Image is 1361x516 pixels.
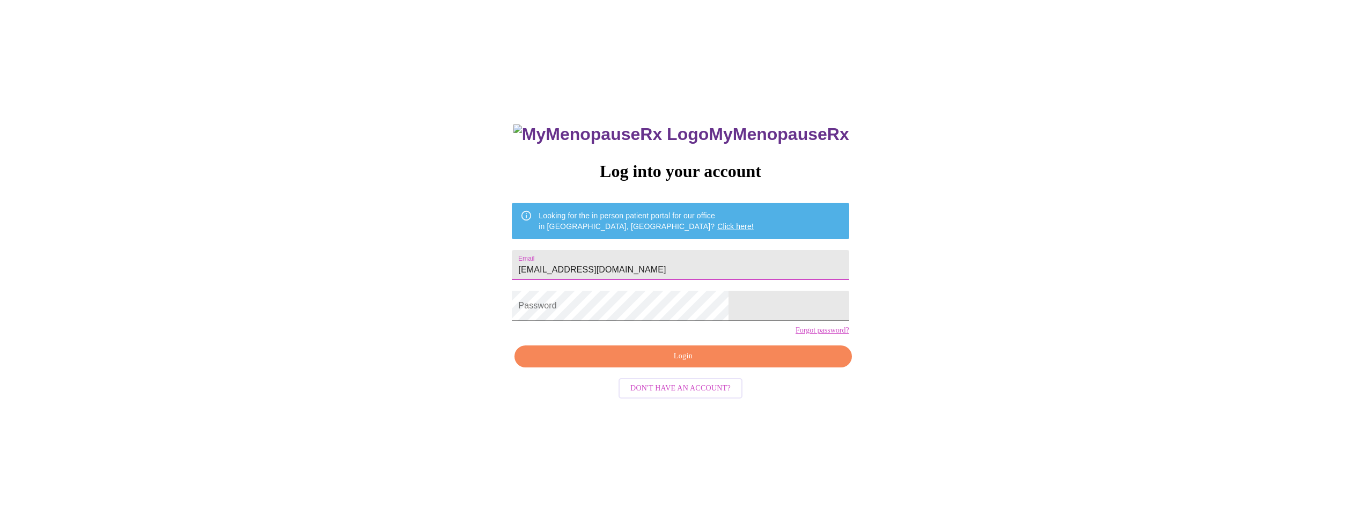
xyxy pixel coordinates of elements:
[717,222,754,231] a: Click here!
[796,326,849,335] a: Forgot password?
[514,345,851,367] button: Login
[630,382,731,395] span: Don't have an account?
[539,206,754,236] div: Looking for the in person patient portal for our office in [GEOGRAPHIC_DATA], [GEOGRAPHIC_DATA]?
[513,124,709,144] img: MyMenopauseRx Logo
[616,383,745,392] a: Don't have an account?
[513,124,849,144] h3: MyMenopauseRx
[619,378,742,399] button: Don't have an account?
[512,161,849,181] h3: Log into your account
[527,350,839,363] span: Login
